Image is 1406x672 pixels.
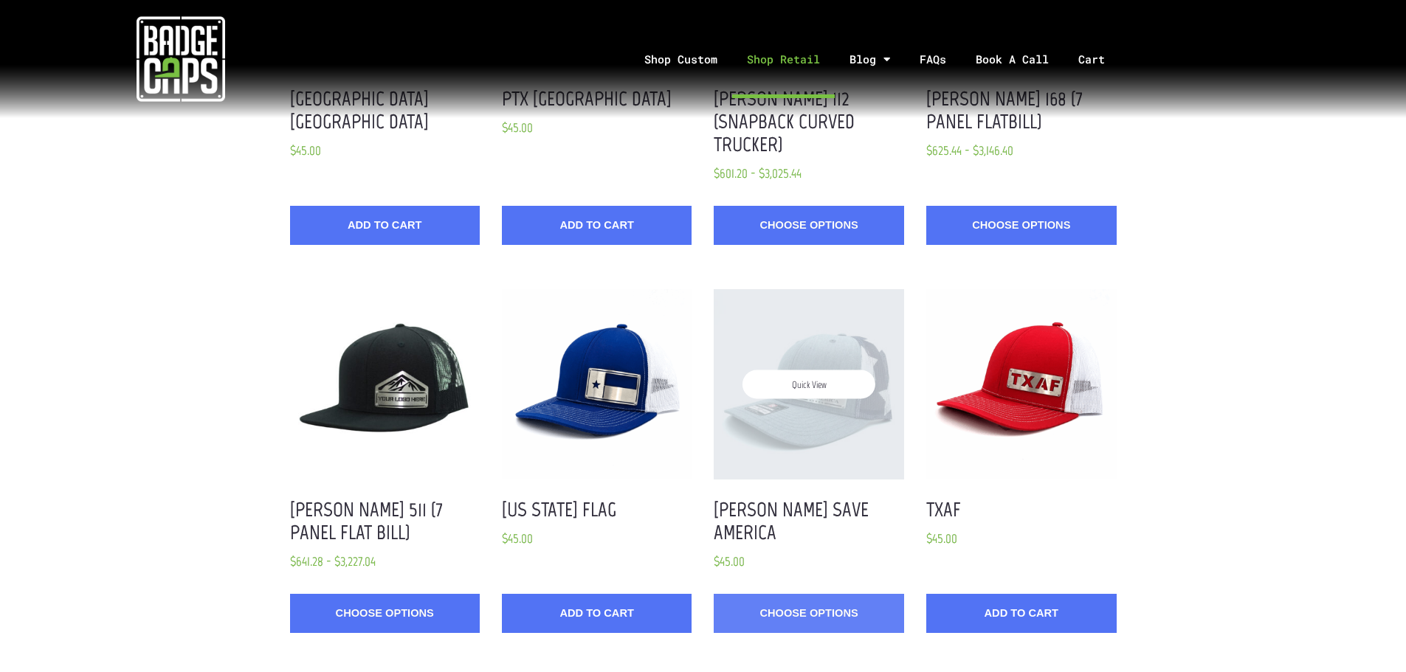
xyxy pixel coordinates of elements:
a: [PERSON_NAME] 112 (snapback curved trucker) [714,86,855,156]
span: $601.20 - $3,025.44 [714,165,802,181]
a: Shop Retail [732,21,835,98]
a: Choose Options [926,206,1116,245]
a: Cart [1064,21,1138,98]
span: $625.44 - $3,146.40 [926,142,1013,159]
button: Add to Cart [926,594,1116,633]
a: [US_STATE] Flag [502,497,616,522]
iframe: Chat Widget [1332,601,1406,672]
span: $45.00 [502,119,533,136]
a: Choose Options [714,206,903,245]
a: Choose Options [714,594,903,633]
a: [PERSON_NAME] Save America [714,497,869,544]
a: FAQs [905,21,961,98]
button: Trump MAGA Save America Metal Hat Quick View [714,289,903,479]
span: $45.00 [926,530,957,547]
button: BadgeCaps - Richardson 511 [290,289,480,479]
a: Choose Options [290,594,480,633]
button: Add to Cart [502,206,692,245]
nav: Menu [361,21,1406,98]
span: $45.00 [502,530,533,547]
span: $45.00 [714,553,745,569]
a: Book A Call [961,21,1064,98]
button: Add to Cart [502,594,692,633]
span: $641.28 - $3,227.04 [290,553,376,569]
a: Blog [835,21,905,98]
button: Add to Cart [290,206,480,245]
span: Quick View [742,370,875,398]
a: [PERSON_NAME] 511 (7 panel flat bill) [290,497,443,544]
span: $45.00 [290,142,321,159]
a: TXAF [926,497,961,522]
a: Shop Custom [630,21,732,98]
img: badgecaps white logo with green acccent [137,15,225,103]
